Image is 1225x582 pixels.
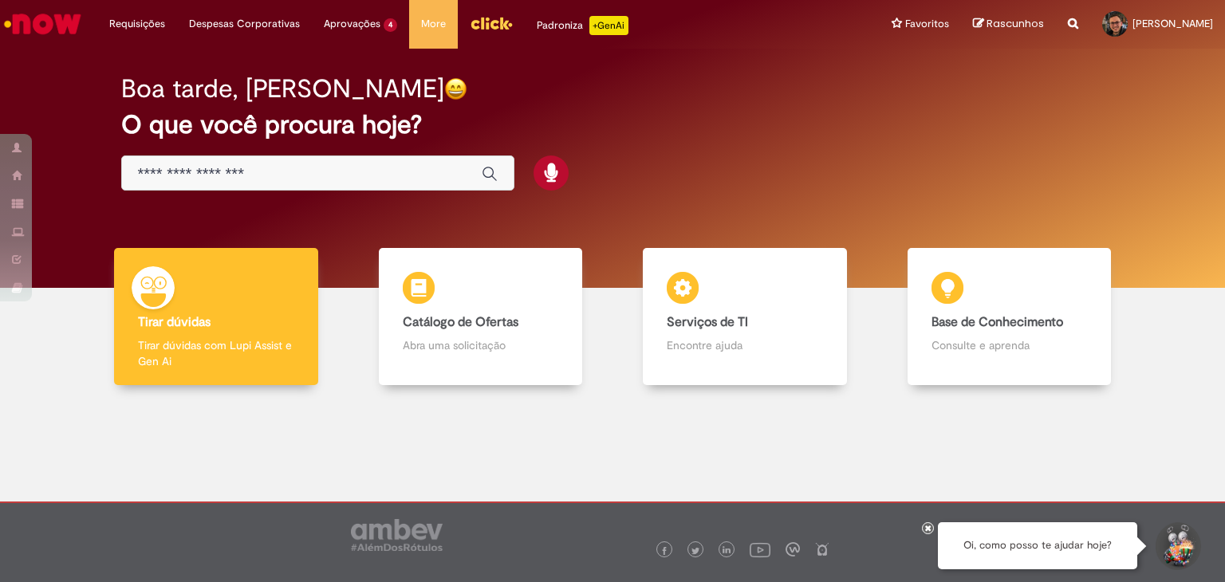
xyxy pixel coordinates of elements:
[384,18,397,32] span: 4
[691,547,699,555] img: logo_footer_twitter.png
[660,547,668,555] img: logo_footer_facebook.png
[421,16,446,32] span: More
[138,337,294,369] p: Tirar dúvidas com Lupi Assist e Gen Ai
[351,519,443,551] img: logo_footer_ambev_rotulo_gray.png
[444,77,467,100] img: happy-face.png
[938,522,1137,569] div: Oi, como posso te ajudar hoje?
[324,16,380,32] span: Aprovações
[877,248,1142,386] a: Base de Conhecimento Consulte e aprenda
[932,337,1088,353] p: Consulte e aprenda
[815,542,829,556] img: logo_footer_naosei.png
[470,11,513,35] img: click_logo_yellow_360x200.png
[973,17,1044,32] a: Rascunhos
[750,539,770,560] img: logo_footer_youtube.png
[121,111,1105,139] h2: O que você procura hoje?
[786,542,800,556] img: logo_footer_workplace.png
[905,16,949,32] span: Favoritos
[2,8,84,40] img: ServiceNow
[403,337,559,353] p: Abra uma solicitação
[612,248,877,386] a: Serviços de TI Encontre ajuda
[987,16,1044,31] span: Rascunhos
[667,337,823,353] p: Encontre ajuda
[189,16,300,32] span: Despesas Corporativas
[121,75,444,103] h2: Boa tarde, [PERSON_NAME]
[1153,522,1201,570] button: Iniciar Conversa de Suporte
[723,546,731,556] img: logo_footer_linkedin.png
[349,248,613,386] a: Catálogo de Ofertas Abra uma solicitação
[403,314,518,330] b: Catálogo de Ofertas
[667,314,748,330] b: Serviços de TI
[84,248,349,386] a: Tirar dúvidas Tirar dúvidas com Lupi Assist e Gen Ai
[537,16,628,35] div: Padroniza
[1132,17,1213,30] span: [PERSON_NAME]
[109,16,165,32] span: Requisições
[589,16,628,35] p: +GenAi
[138,314,211,330] b: Tirar dúvidas
[932,314,1063,330] b: Base de Conhecimento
